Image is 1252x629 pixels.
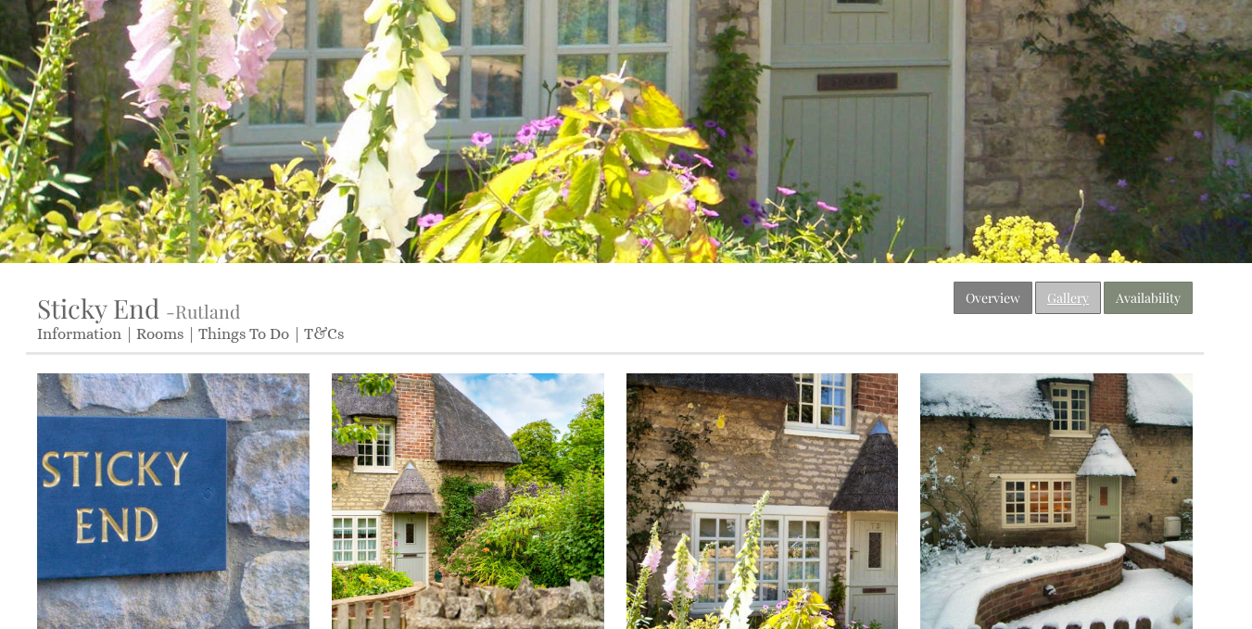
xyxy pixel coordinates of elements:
[304,325,344,343] a: T&Cs
[1104,282,1193,314] a: Availability
[175,299,240,323] a: Rutland
[37,325,121,343] a: Information
[37,291,166,325] a: Sticky End
[37,291,159,325] span: Sticky End
[954,282,1032,314] a: Overview
[198,325,289,343] a: Things To Do
[166,299,240,323] span: -
[136,325,183,343] a: Rooms
[1035,282,1101,314] a: Gallery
